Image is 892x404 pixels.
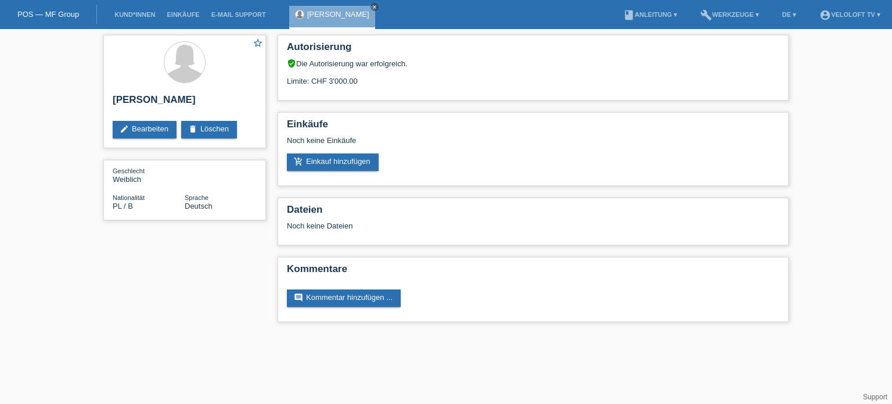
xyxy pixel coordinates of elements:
[623,9,635,21] i: book
[617,11,683,18] a: bookAnleitung ▾
[113,167,145,174] span: Geschlecht
[287,68,779,85] div: Limite: CHF 3'000.00
[253,38,263,50] a: star_border
[185,194,208,201] span: Sprache
[113,202,133,210] span: Polen / B / 15.10.2012
[109,11,161,18] a: Kund*innen
[287,136,779,153] div: Noch keine Einkäufe
[372,4,377,10] i: close
[776,11,802,18] a: DE ▾
[819,9,831,21] i: account_circle
[253,38,263,48] i: star_border
[863,393,887,401] a: Support
[287,263,779,281] h2: Kommentare
[294,157,303,166] i: add_shopping_cart
[287,221,642,230] div: Noch keine Dateien
[294,293,303,302] i: comment
[185,202,213,210] span: Deutsch
[287,289,401,307] a: commentKommentar hinzufügen ...
[161,11,205,18] a: Einkäufe
[113,166,185,184] div: Weiblich
[814,11,886,18] a: account_circleVeloLoft TV ▾
[287,59,779,68] div: Die Autorisierung war erfolgreich.
[695,11,765,18] a: buildWerkzeuge ▾
[17,10,79,19] a: POS — MF Group
[120,124,129,134] i: edit
[206,11,272,18] a: E-Mail Support
[181,121,237,138] a: deleteLöschen
[371,3,379,11] a: close
[188,124,197,134] i: delete
[287,204,779,221] h2: Dateien
[113,94,257,112] h2: [PERSON_NAME]
[307,10,369,19] a: [PERSON_NAME]
[287,153,379,171] a: add_shopping_cartEinkauf hinzufügen
[113,194,145,201] span: Nationalität
[287,59,296,68] i: verified_user
[113,121,177,138] a: editBearbeiten
[287,119,779,136] h2: Einkäufe
[287,41,779,59] h2: Autorisierung
[700,9,712,21] i: build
